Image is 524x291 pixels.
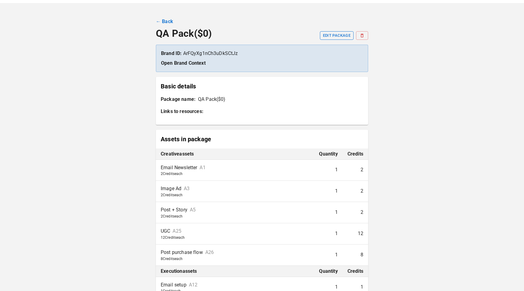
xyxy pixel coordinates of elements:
[161,282,186,288] p: Email setup
[343,159,368,181] td: 2
[343,244,368,265] td: 8
[314,159,342,181] td: 1
[343,181,368,202] td: 2
[161,207,187,213] p: Post + Story
[161,165,197,171] p: Email Newsletter
[161,193,309,197] p: 2 Credit s each
[314,265,342,277] th: Quantity
[156,265,314,277] th: Execution assets
[343,265,368,277] th: Credits
[156,28,212,40] h4: QA Pack ($ 0 )
[320,31,354,40] button: EDIT PACKAGE
[314,149,342,160] th: Quantity
[314,223,342,244] td: 1
[314,181,342,202] td: 1
[200,165,205,171] p: A1
[161,50,182,56] strong: Brand ID:
[161,82,363,91] p: Basic details
[161,135,363,144] p: Assets in package
[343,149,368,160] th: Credits
[161,108,363,115] p: Links to resources:
[161,228,170,235] p: UGC
[161,214,309,218] p: 2 Credit s each
[173,228,181,235] p: A25
[161,236,309,239] p: 12 Credit s each
[205,249,214,256] p: A26
[184,186,190,192] p: A3
[161,186,181,192] p: Image Ad
[156,149,314,160] th: Creative assets
[161,60,206,66] a: Open Brand Context
[314,244,342,265] td: 1
[161,50,363,57] p: ArFQyXg1nCh3uDkSCtJz
[198,96,226,103] p: QA Pack ($ 0 )
[156,18,173,25] a: ← Back
[161,172,309,176] p: 2 Credit s each
[189,282,197,288] p: A12
[343,202,368,223] td: 2
[343,223,368,244] td: 12
[161,96,196,103] p: Package name:
[161,249,203,256] p: Post purchase flow
[161,257,309,261] p: 8 Credit s each
[190,207,196,213] p: A5
[314,202,342,223] td: 1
